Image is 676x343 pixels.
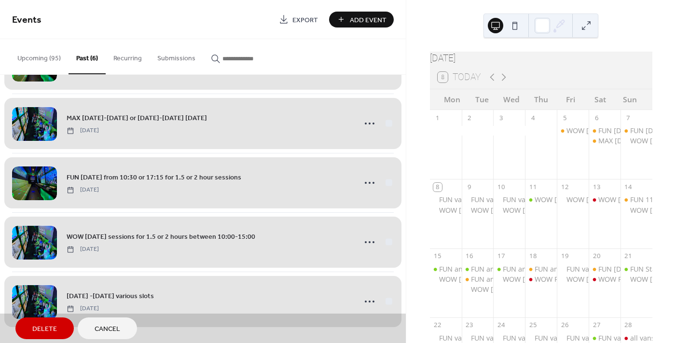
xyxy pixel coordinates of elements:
[560,252,569,261] div: 19
[535,264,669,274] div: FUN anytime between 10:00-14:00 [DATE]
[589,264,621,274] div: FUN 20th Sep 10:30-12:30 or 11:00-12:30 or 19:00-21:00 or 19:00-20:30
[462,274,494,284] div: FUN anytime between 10:00-15:00 18th Sep
[95,324,120,334] span: Cancel
[150,39,203,73] button: Submissions
[467,89,497,110] div: Tue
[525,264,557,274] div: FUN anytime between 10:00-14:00 18th Sep
[430,206,462,215] div: WOW 8th Sep sessions for 1.5 or 2 hours
[69,39,106,74] button: Past (6)
[471,285,602,294] div: WOW [DATE] sessions for 1.5 or 2 hours
[525,195,557,205] div: WOW 11th Sep sessions for 1.5 or 2 hours
[557,264,589,274] div: FUN various start times 19th Sep
[624,183,633,192] div: 14
[589,195,621,205] div: WOW 13th Sep FULLY BOOKED
[624,113,633,122] div: 7
[497,252,506,261] div: 17
[10,39,69,73] button: Upcoming (95)
[621,264,652,274] div: FUN Start times from 11:00 and 15:30 for 1.5 or 2 hour sessions 21st Sep
[529,183,538,192] div: 11
[32,324,57,334] span: Delete
[433,321,442,329] div: 22
[497,89,526,110] div: Wed
[535,274,604,284] div: WOW FULLY BOOKED
[503,195,603,205] div: FUN various start times [DATE]
[525,333,557,343] div: FUN various start times 25th Sep
[462,285,494,294] div: WOW 16th Sep sessions for 1.5 or 2 hours
[439,333,539,343] div: FUN various start times [DATE]
[430,333,462,343] div: FUN various start times 22nd Sep
[106,39,150,73] button: Recurring
[471,333,571,343] div: FUN various start times [DATE]
[471,264,536,274] div: FUN anytime [DATE]
[585,89,615,110] div: Sat
[433,113,442,122] div: 1
[621,206,652,215] div: WOW 14th Sep sessions for 1.5 or 2 hours from 11:00
[621,136,652,146] div: WOW 7th Sep sessions for 1.5 or 2 hours from 11:00 15:30 18:00
[497,113,506,122] div: 3
[471,206,602,215] div: WOW [DATE] sessions for 1.5 or 2 hours
[592,321,601,329] div: 27
[493,206,525,215] div: WOW 10th Sep sessions for 1.5 or 2 hours
[430,126,557,136] div: 1st Sep -4th Sep various slots
[589,126,621,136] div: FUN 6th Sep from 10:30 or 17:15 for 1.5 or 2 hour sessions
[329,12,394,27] button: Add Event
[529,113,538,122] div: 4
[621,195,652,205] div: FUN 11:00-13:00 or 11:30-13:00 14th Sep
[493,274,525,284] div: WOW 17th Sep sessions for 1.5 or 2 hours
[292,15,318,25] span: Export
[350,15,386,25] span: Add Event
[439,264,504,274] div: FUN anytime [DATE]
[557,126,589,136] div: WOW 5th Sep sessions for 1.5 or 2 hours between 10:00-15:00
[557,195,589,205] div: WOW 12th Sep sessions for 1.5 or 2 hours
[462,195,494,205] div: FUN various start times 9th Sep
[439,195,539,205] div: FUN various start times [DATE]
[566,264,666,274] div: FUN various start times [DATE]
[525,274,557,284] div: WOW FULLY BOOKED
[465,183,474,192] div: 9
[471,195,571,205] div: FUN various start times [DATE]
[497,321,506,329] div: 24
[615,89,645,110] div: Sun
[430,195,462,205] div: FUN various start times 8th Sep
[471,274,605,284] div: FUN anytime between 10:00-15:00 [DATE]
[589,333,621,343] div: FUN various start times 27th Sep
[624,321,633,329] div: 28
[535,195,665,205] div: WOW [DATE] sessions for 1.5 or 2 hours
[621,333,652,343] div: all vans fully booked
[15,317,74,339] button: Delete
[592,252,601,261] div: 20
[465,252,474,261] div: 16
[439,206,570,215] div: WOW [DATE] sessions for 1.5 or 2 hours
[560,183,569,192] div: 12
[497,183,506,192] div: 10
[503,333,603,343] div: FUN various start times [DATE]
[493,195,525,205] div: FUN various start times 10th Sep
[78,317,137,339] button: Cancel
[433,252,442,261] div: 15
[503,274,634,284] div: WOW [DATE] sessions for 1.5 or 2 hours
[462,333,494,343] div: FUN various start times 23rd Sep
[560,321,569,329] div: 26
[566,333,666,343] div: FUN various start times [DATE]
[598,274,658,284] div: WOW FULL [DATE]
[560,113,569,122] div: 5
[12,11,41,29] span: Events
[621,126,652,136] div: FUN 7th Sep from 11:00 12:30 or 10:30-12:30
[503,206,634,215] div: WOW [DATE] sessions for 1.5 or 2 hours
[439,274,570,284] div: WOW [DATE] sessions for 1.5 or 2 hours
[462,264,494,274] div: FUN anytime 16th Sep
[430,274,462,284] div: WOW 15th Sep sessions for 1.5 or 2 hours
[589,136,621,146] div: MAX 1130-1330 or 1200-1330 6th Sep
[430,52,652,66] div: [DATE]
[529,321,538,329] div: 25
[462,206,494,215] div: WOW 9th Sep sessions for 1.5 or 2 hours
[503,264,568,274] div: FUN anytime [DATE]
[465,113,474,122] div: 2
[589,274,621,284] div: WOW FULL 20th Sep
[430,264,462,274] div: FUN anytime 15th Sep
[557,333,589,343] div: FUN various start times 26th Sep
[272,12,325,27] a: Export
[557,274,589,284] div: WOW 19th Sep sessions for 1.5 or 2 hours
[592,113,601,122] div: 6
